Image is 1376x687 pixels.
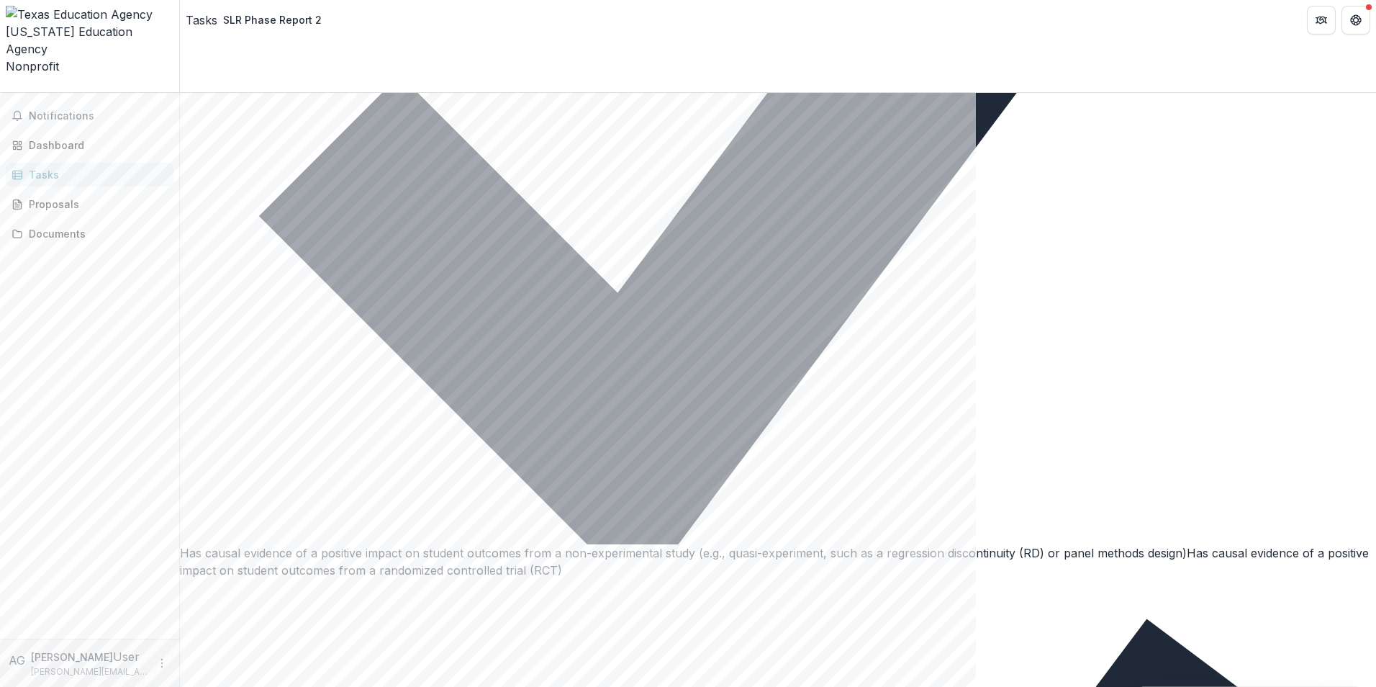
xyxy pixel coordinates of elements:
p: [PERSON_NAME] [31,650,113,665]
a: Proposals [6,192,173,216]
div: Tasks [29,167,162,182]
button: Partners [1307,6,1336,35]
button: Notifications [6,104,173,127]
img: Texas Education Agency [6,6,173,23]
div: Proposals [29,197,162,212]
div: SLR Phase Report 2 [223,12,322,27]
div: Documents [29,226,162,241]
a: Dashboard [6,133,173,157]
div: Alica Garcia [9,652,25,669]
span: Nonprofit [6,59,59,73]
p: User [113,648,140,665]
div: [US_STATE] Education Agency [6,23,173,58]
a: Tasks [186,12,217,29]
nav: breadcrumb [186,9,327,30]
button: Get Help [1341,6,1370,35]
div: Dashboard [29,138,162,153]
span: Has causal evidence of a positive impact on student outcomes from a randomized controlled trial (... [180,546,1369,578]
span: Has causal evidence of a positive impact on student outcomes from a non-experimental study (e.g.,... [180,546,1187,560]
span: Notifications [29,110,168,122]
p: [PERSON_NAME][EMAIL_ADDRESS][PERSON_NAME][DOMAIN_NAME][US_STATE] [31,665,148,678]
button: More [153,655,171,672]
a: Documents [6,222,173,246]
a: Tasks [6,163,173,187]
